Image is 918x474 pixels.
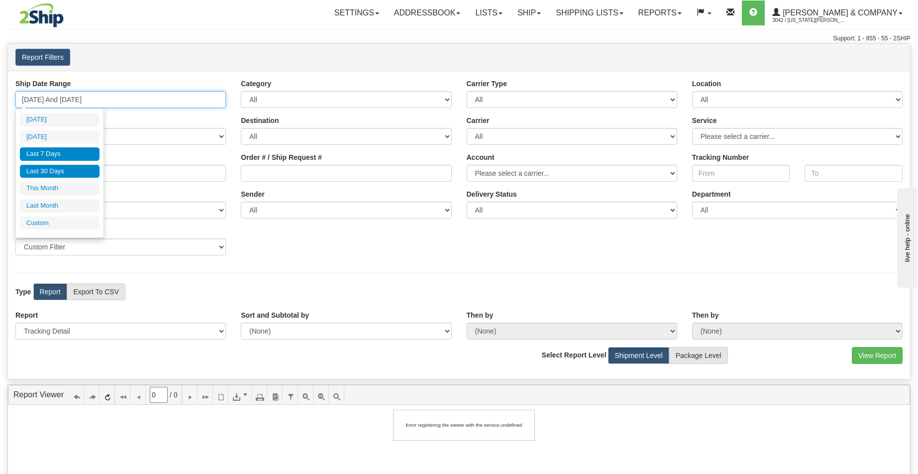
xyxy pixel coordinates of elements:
a: Lists [468,0,510,25]
label: Select Report Level [542,350,607,360]
a: [PERSON_NAME] & Company 3042 / [US_STATE][PERSON_NAME] [765,0,910,25]
label: Service [692,116,717,125]
label: Then by [467,310,494,320]
label: Report [15,310,38,320]
label: Export To CSV [67,283,125,300]
label: Sender [241,189,264,199]
img: logo3042.jpg [7,2,76,28]
li: This Month [20,182,100,195]
a: Reports [631,0,689,25]
li: Last 30 Days [20,165,100,178]
li: [DATE] [20,130,100,144]
a: Addressbook [387,0,468,25]
label: Ship Date Range [15,79,71,89]
li: Custom [20,217,100,230]
div: Error registering the viewer with the service.undefined [399,415,530,435]
label: Location [692,79,721,89]
label: Destination [241,116,279,125]
label: Sort and Subtotal by [241,310,309,320]
div: live help - online [7,8,92,16]
a: Ship [510,0,548,25]
label: Order # / Ship Request # [241,152,322,162]
label: Type [15,287,31,297]
label: Carrier Type [467,79,507,89]
span: 0 [174,390,178,400]
label: Please ensure data set in report has been RECENTLY tracked from your Shipment History [467,189,517,199]
a: Report Viewer [13,390,64,399]
label: Category [241,79,271,89]
input: From [692,165,790,182]
li: Last 7 Days [20,147,100,161]
button: Report Filters [15,49,70,66]
a: Shipping lists [548,0,630,25]
div: Support: 1 - 855 - 55 - 2SHIP [7,34,911,43]
label: Shipment Level [608,347,669,364]
label: Tracking Number [692,152,749,162]
label: Carrier [467,116,490,125]
label: Report [33,283,67,300]
li: [DATE] [20,113,100,126]
a: Refresh [100,385,115,404]
label: Department [692,189,731,199]
label: Package Level [669,347,728,364]
input: To [805,165,903,182]
button: View Report [852,347,903,364]
iframe: chat widget [895,186,917,288]
span: / [170,390,172,400]
label: Account [467,152,495,162]
select: Please ensure data set in report has been RECENTLY tracked from your Shipment History [467,202,677,219]
span: [PERSON_NAME] & Company [780,8,898,17]
a: Settings [327,0,387,25]
label: Then by [692,310,719,320]
li: Last Month [20,199,100,213]
span: 3042 / [US_STATE][PERSON_NAME] [772,15,847,25]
